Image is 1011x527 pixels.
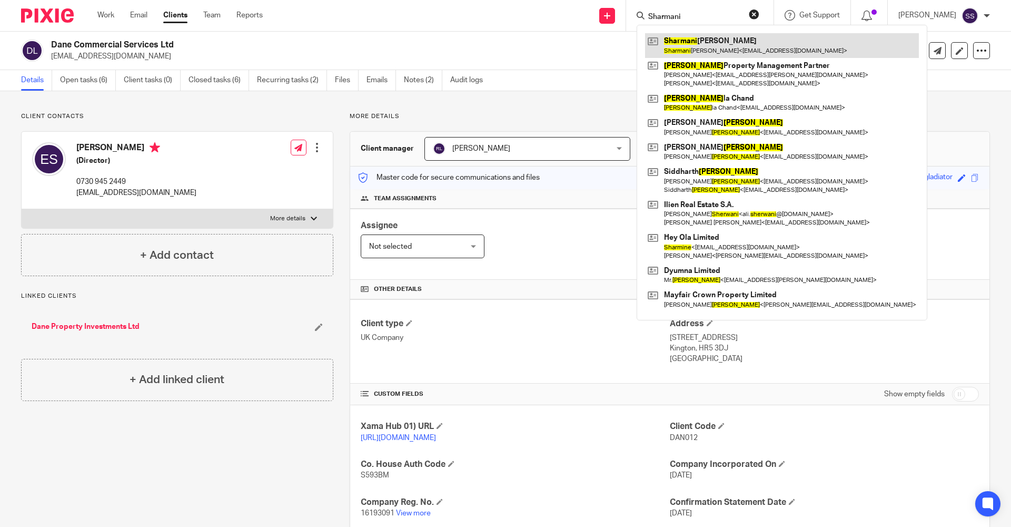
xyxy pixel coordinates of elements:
span: [DATE] [670,510,692,517]
h4: Address [670,318,979,329]
p: Kington, HR5 3DJ [670,343,979,354]
a: Details [21,70,52,91]
span: Other details [374,285,422,294]
a: Email [130,10,147,21]
h4: CUSTOM FIELDS [361,390,670,398]
h4: [PERSON_NAME] [76,142,196,155]
h2: Dane Commercial Services Ltd [51,40,688,51]
span: Assignee [361,221,398,230]
p: More details [270,214,305,223]
p: Linked clients [21,292,333,300]
h4: Client Code [670,421,979,432]
span: S593BM [361,472,389,479]
a: Closed tasks (6) [189,70,249,91]
img: svg%3E [962,7,978,24]
h4: + Add linked client [130,372,224,388]
p: More details [350,112,990,121]
h4: Confirmation Statement Date [670,497,979,508]
p: Client contacts [21,112,333,121]
p: [EMAIL_ADDRESS][DOMAIN_NAME] [51,51,847,62]
span: Team assignments [374,194,437,203]
a: Notes (2) [404,70,442,91]
a: Client tasks (0) [124,70,181,91]
h4: Company Reg. No. [361,497,670,508]
h5: (Director) [76,155,196,166]
p: UK Company [361,333,670,343]
p: [STREET_ADDRESS] [670,333,979,343]
span: DAN012 [670,434,698,442]
a: Team [203,10,221,21]
a: Audit logs [450,70,491,91]
span: [PERSON_NAME] [452,145,510,152]
a: Dane Property Investments Ltd [32,321,140,332]
span: [DATE] [670,472,692,479]
a: View more [396,510,431,517]
a: Files [335,70,359,91]
p: [EMAIL_ADDRESS][DOMAIN_NAME] [76,188,196,198]
h4: Client type [361,318,670,329]
a: Emails [366,70,396,91]
p: [GEOGRAPHIC_DATA] [670,354,979,364]
span: Get Support [799,12,840,19]
img: svg%3E [32,142,66,176]
i: Primary [150,142,160,153]
a: Reports [236,10,263,21]
h3: Client manager [361,143,414,154]
button: Clear [749,9,759,19]
span: 16193091 [361,510,394,517]
img: Pixie [21,8,74,23]
a: [URL][DOMAIN_NAME] [361,434,436,442]
p: [PERSON_NAME] [898,10,956,21]
a: Work [97,10,114,21]
a: Recurring tasks (2) [257,70,327,91]
img: svg%3E [21,40,43,62]
h4: Co. House Auth Code [361,459,670,470]
h4: Company Incorporated On [670,459,979,470]
span: Not selected [369,243,412,250]
p: Master code for secure communications and files [358,172,540,183]
label: Show empty fields [884,389,945,399]
h4: Xama Hub 01) URL [361,421,670,432]
a: Open tasks (6) [60,70,116,91]
img: svg%3E [433,142,445,155]
p: 0730 945 2449 [76,177,196,187]
a: Clients [163,10,187,21]
h4: + Add contact [140,247,214,263]
input: Search [647,13,742,22]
